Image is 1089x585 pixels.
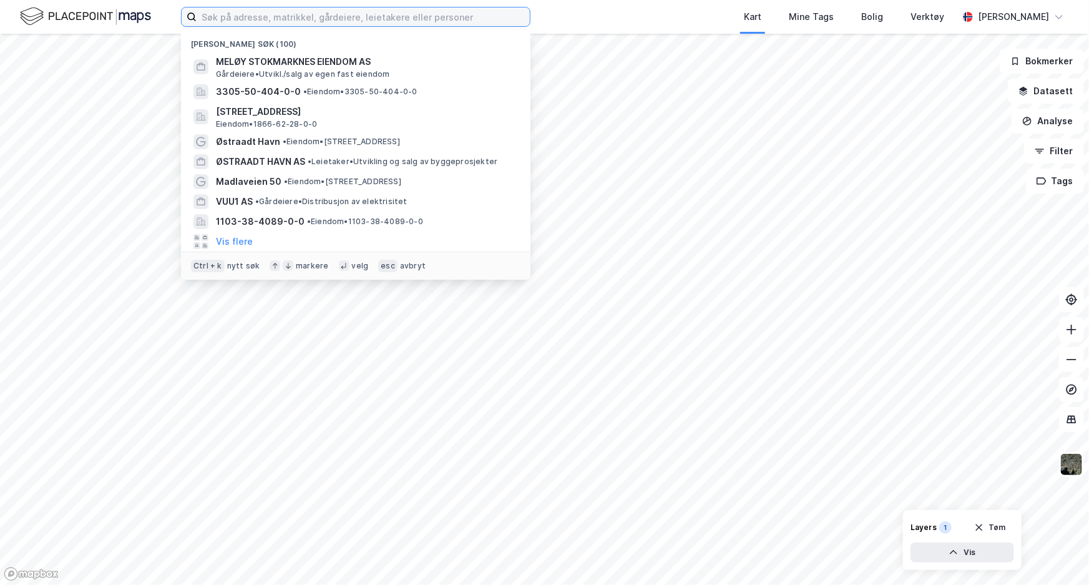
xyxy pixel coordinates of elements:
[1000,49,1084,74] button: Bokmerker
[283,137,400,147] span: Eiendom • [STREET_ADDRESS]
[307,217,311,226] span: •
[227,261,260,271] div: nytt søk
[1027,525,1089,585] div: Kontrollprogram for chat
[789,9,834,24] div: Mine Tags
[308,157,497,167] span: Leietaker • Utvikling og salg av byggeprosjekter
[283,137,286,146] span: •
[1024,139,1084,164] button: Filter
[20,6,151,27] img: logo.f888ab2527a4732fd821a326f86c7f29.svg
[296,261,328,271] div: markere
[308,157,311,166] span: •
[216,84,301,99] span: 3305-50-404-0-0
[216,104,515,119] span: [STREET_ADDRESS]
[1012,109,1084,134] button: Analyse
[216,134,280,149] span: Østraadt Havn
[255,197,259,206] span: •
[284,177,401,187] span: Eiendom • [STREET_ADDRESS]
[861,9,883,24] div: Bolig
[303,87,307,96] span: •
[216,54,515,69] span: MELØY STOKMARKNES EIENDOM AS
[216,154,305,169] span: ØSTRAADT HAVN AS
[4,567,59,581] a: Mapbox homepage
[255,197,408,207] span: Gårdeiere • Distribusjon av elektrisitet
[978,9,1049,24] div: [PERSON_NAME]
[400,261,426,271] div: avbryt
[1026,169,1084,194] button: Tags
[307,217,423,227] span: Eiendom • 1103-38-4089-0-0
[911,523,937,533] div: Layers
[303,87,418,97] span: Eiendom • 3305-50-404-0-0
[744,9,761,24] div: Kart
[911,543,1014,563] button: Vis
[966,518,1014,538] button: Tøm
[216,214,305,229] span: 1103-38-4089-0-0
[1027,525,1089,585] iframe: Chat Widget
[216,234,253,249] button: Vis flere
[352,261,369,271] div: velg
[1008,79,1084,104] button: Datasett
[378,260,398,272] div: esc
[939,521,952,534] div: 1
[284,177,288,186] span: •
[911,9,944,24] div: Verktøy
[216,174,281,189] span: Madlaveien 50
[216,194,253,209] span: VUU1 AS
[191,260,225,272] div: Ctrl + k
[197,7,530,26] input: Søk på adresse, matrikkel, gårdeiere, leietakere eller personer
[216,69,390,79] span: Gårdeiere • Utvikl./salg av egen fast eiendom
[216,119,317,129] span: Eiendom • 1866-62-28-0-0
[181,29,530,52] div: [PERSON_NAME] søk (100)
[1060,453,1083,476] img: 9k=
